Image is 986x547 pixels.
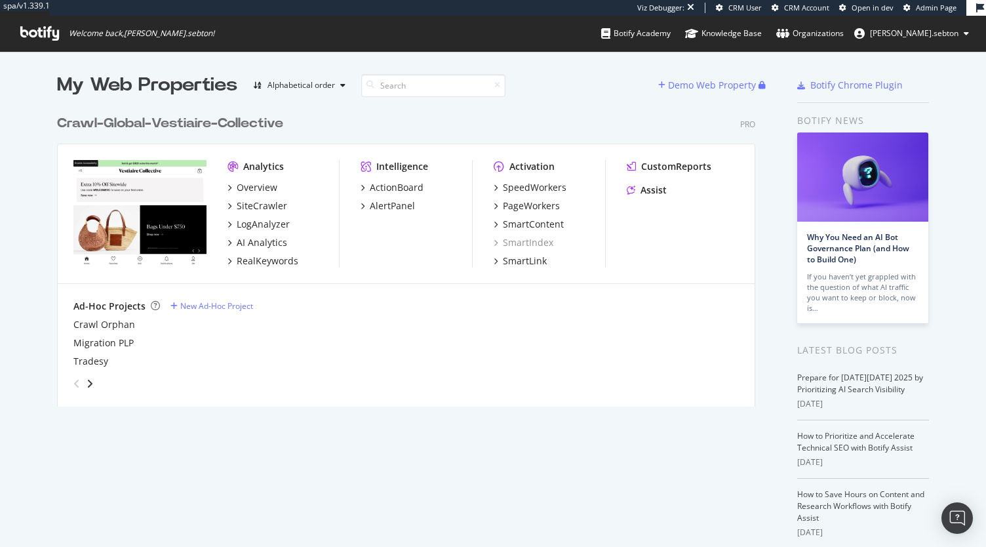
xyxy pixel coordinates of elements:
[668,79,756,92] div: Demo Web Property
[57,114,288,133] a: Crawl-Global-Vestiaire-Collective
[641,160,711,173] div: CustomReports
[728,3,762,12] span: CRM User
[509,160,555,173] div: Activation
[57,72,237,98] div: My Web Properties
[73,300,146,313] div: Ad-Hoc Projects
[916,3,956,12] span: Admin Page
[797,132,928,222] img: Why You Need an AI Bot Governance Plan (and How to Build One)
[601,27,671,40] div: Botify Academy
[810,79,903,92] div: Botify Chrome Plugin
[73,336,134,350] a: Migration PLP
[237,218,290,231] div: LogAnalyzer
[227,218,290,231] a: LogAnalyzer
[658,79,759,91] a: Demo Web Property
[797,372,923,395] a: Prepare for [DATE][DATE] 2025 by Prioritizing AI Search Visibility
[376,160,428,173] div: Intelligence
[716,3,762,13] a: CRM User
[494,254,547,268] a: SmartLink
[227,236,287,249] a: AI Analytics
[494,236,553,249] a: SmartIndex
[637,3,684,13] div: Viz Debugger:
[503,181,566,194] div: SpeedWorkers
[627,184,667,197] a: Assist
[69,28,214,39] span: Welcome back, [PERSON_NAME].sebton !
[685,27,762,40] div: Knowledge Base
[237,254,298,268] div: RealKeywords
[797,79,903,92] a: Botify Chrome Plugin
[494,218,564,231] a: SmartContent
[503,254,547,268] div: SmartLink
[361,74,505,97] input: Search
[68,373,85,394] div: angle-left
[658,75,759,96] button: Demo Web Property
[740,119,755,130] div: Pro
[903,3,956,13] a: Admin Page
[797,456,929,468] div: [DATE]
[852,3,894,12] span: Open in dev
[237,181,277,194] div: Overview
[776,27,844,40] div: Organizations
[807,272,918,314] div: If you haven’t yet grappled with the question of what AI traffic you want to keep or block, now is…
[237,236,287,249] div: AI Analytics
[797,430,915,453] a: How to Prioritize and Accelerate Technical SEO with Botify Assist
[248,75,351,96] button: Alphabetical order
[227,199,287,213] a: SiteCrawler
[601,16,671,51] a: Botify Academy
[85,377,94,390] div: angle-right
[170,300,253,312] a: New Ad-Hoc Project
[57,114,283,133] div: Crawl-Global-Vestiaire-Collective
[627,160,711,173] a: CustomReports
[641,184,667,197] div: Assist
[941,502,973,534] div: Open Intercom Messenger
[844,23,979,44] button: [PERSON_NAME].sebton
[370,199,415,213] div: AlertPanel
[797,489,924,523] a: How to Save Hours on Content and Research Workflows with Botify Assist
[361,199,415,213] a: AlertPanel
[267,81,335,89] div: Alphabetical order
[180,300,253,312] div: New Ad-Hoc Project
[361,181,424,194] a: ActionBoard
[797,527,929,538] div: [DATE]
[772,3,829,13] a: CRM Account
[503,218,564,231] div: SmartContent
[227,254,298,268] a: RealKeywords
[784,3,829,12] span: CRM Account
[839,3,894,13] a: Open in dev
[227,181,277,194] a: Overview
[494,181,566,194] a: SpeedWorkers
[243,160,284,173] div: Analytics
[237,199,287,213] div: SiteCrawler
[73,318,135,331] a: Crawl Orphan
[807,232,909,265] a: Why You Need an AI Bot Governance Plan (and How to Build One)
[57,98,766,407] div: grid
[797,398,929,410] div: [DATE]
[503,199,560,213] div: PageWorkers
[73,160,207,266] img: vestiairecollective.com
[870,28,958,39] span: anne.sebton
[797,113,929,128] div: Botify news
[776,16,844,51] a: Organizations
[494,199,560,213] a: PageWorkers
[370,181,424,194] div: ActionBoard
[797,343,929,357] div: Latest Blog Posts
[685,16,762,51] a: Knowledge Base
[73,355,108,368] a: Tradesy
